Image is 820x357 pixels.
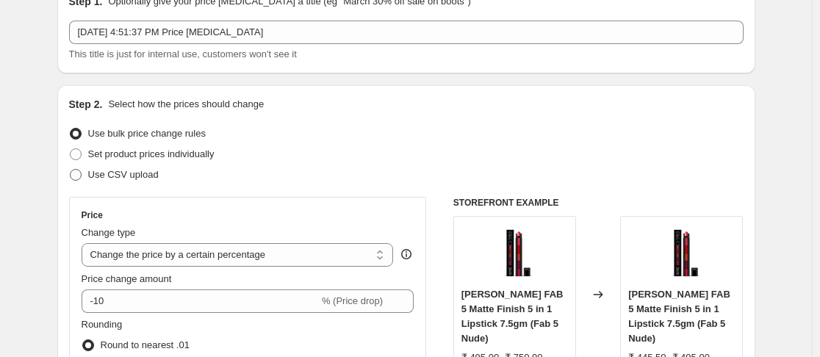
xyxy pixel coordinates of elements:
[322,295,383,306] span: % (Price drop)
[88,148,215,159] span: Set product prices individually
[101,339,190,350] span: Round to nearest .01
[108,97,264,112] p: Select how the prices should change
[88,128,206,139] span: Use bulk price change rules
[453,197,744,209] h6: STOREFRONT EXAMPLE
[461,289,564,344] span: [PERSON_NAME] FAB 5 Matte Finish 5 in 1 Lipstick 7.5gm (Fab 5 Nude)
[69,97,103,112] h2: Step 2.
[69,21,744,44] input: 30% off holiday sale
[485,224,544,283] img: renee-fab-5-matte-finish-5-in-1-lipstick-7-5gm-renee-cosmetics-1_80x.jpg
[82,227,136,238] span: Change type
[82,319,123,330] span: Rounding
[399,247,414,262] div: help
[69,48,297,59] span: This title is just for internal use, customers won't see it
[652,224,711,283] img: renee-fab-5-matte-finish-5-in-1-lipstick-7-5gm-renee-cosmetics-1_80x.jpg
[82,289,319,313] input: -15
[88,169,159,180] span: Use CSV upload
[82,209,103,221] h3: Price
[82,273,172,284] span: Price change amount
[628,289,730,344] span: [PERSON_NAME] FAB 5 Matte Finish 5 in 1 Lipstick 7.5gm (Fab 5 Nude)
